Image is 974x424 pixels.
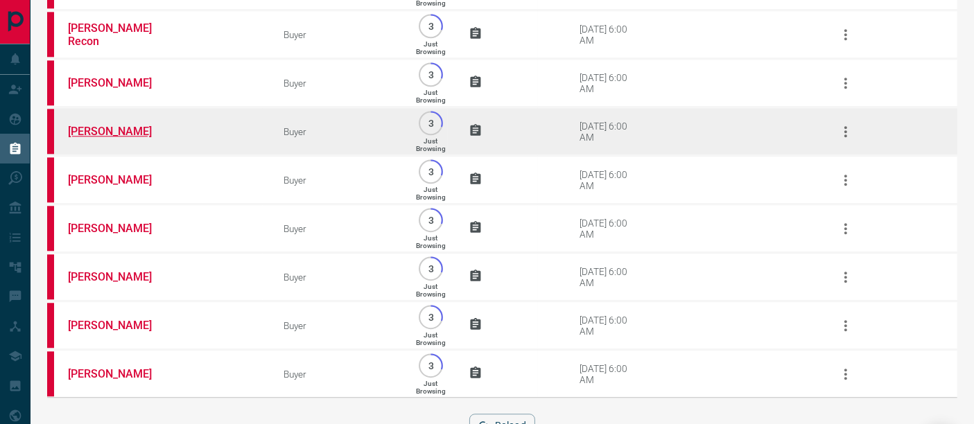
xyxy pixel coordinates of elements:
[416,234,446,249] p: Just Browsing
[68,222,172,235] a: [PERSON_NAME]
[47,303,54,348] div: property.ca
[68,21,172,48] a: [PERSON_NAME] Recon
[426,166,436,177] p: 3
[580,315,638,337] div: [DATE] 6:00 AM
[47,12,54,57] div: property.ca
[284,175,392,186] div: Buyer
[284,126,392,137] div: Buyer
[284,29,392,40] div: Buyer
[580,363,638,385] div: [DATE] 6:00 AM
[416,186,446,201] p: Just Browsing
[416,40,446,55] p: Just Browsing
[426,118,436,128] p: 3
[426,215,436,225] p: 3
[416,89,446,104] p: Just Browsing
[68,319,172,332] a: [PERSON_NAME]
[580,266,638,288] div: [DATE] 6:00 AM
[580,121,638,143] div: [DATE] 6:00 AM
[68,76,172,89] a: [PERSON_NAME]
[284,223,392,234] div: Buyer
[47,206,54,251] div: property.ca
[416,137,446,152] p: Just Browsing
[47,351,54,396] div: property.ca
[68,125,172,138] a: [PERSON_NAME]
[284,369,392,380] div: Buyer
[416,331,446,346] p: Just Browsing
[68,173,172,186] a: [PERSON_NAME]
[68,367,172,380] a: [PERSON_NAME]
[580,169,638,191] div: [DATE] 6:00 AM
[47,109,54,154] div: property.ca
[284,272,392,283] div: Buyer
[47,60,54,105] div: property.ca
[426,263,436,274] p: 3
[284,78,392,89] div: Buyer
[580,24,638,46] div: [DATE] 6:00 AM
[426,69,436,80] p: 3
[47,254,54,299] div: property.ca
[426,312,436,322] p: 3
[426,21,436,31] p: 3
[580,72,638,94] div: [DATE] 6:00 AM
[580,218,638,240] div: [DATE] 6:00 AM
[47,157,54,202] div: property.ca
[426,360,436,371] p: 3
[416,283,446,298] p: Just Browsing
[284,320,392,331] div: Buyer
[416,380,446,395] p: Just Browsing
[68,270,172,283] a: [PERSON_NAME]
